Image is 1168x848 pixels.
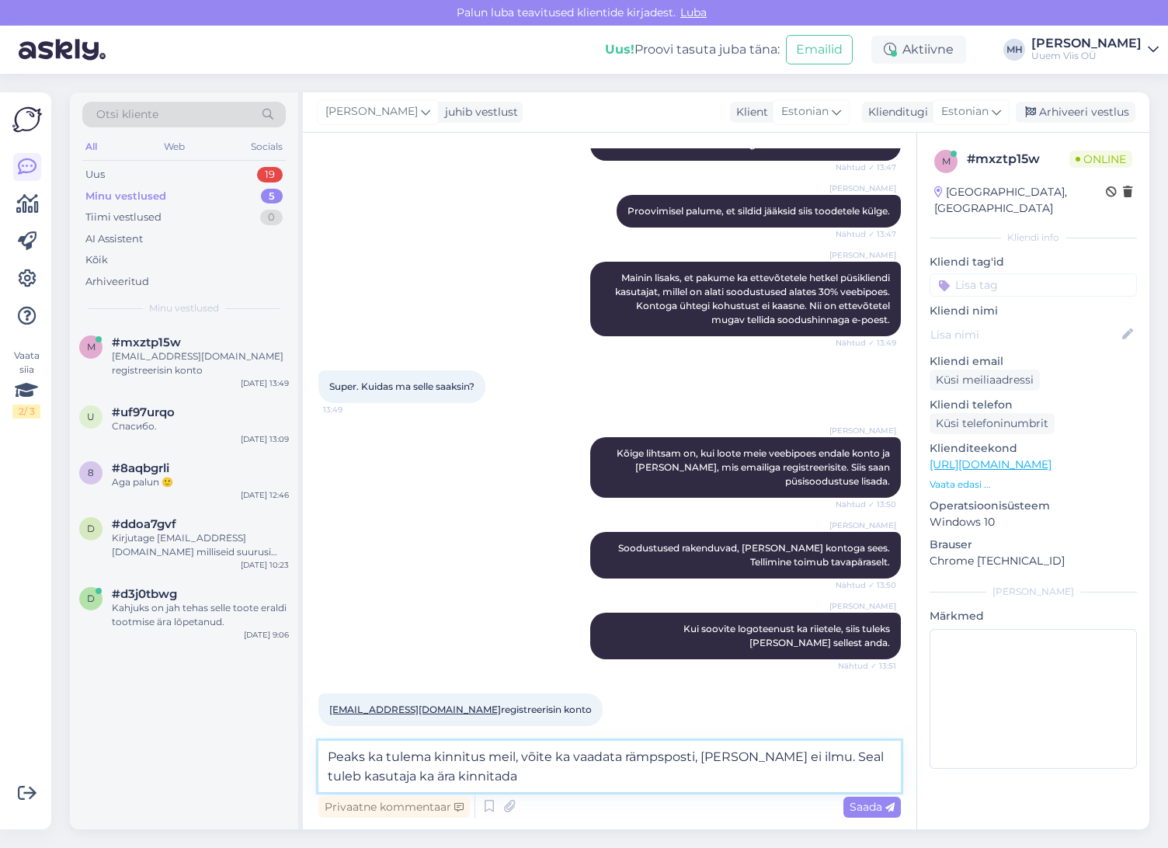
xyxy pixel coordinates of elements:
div: Kõik [85,252,108,268]
span: Kui soovite logoteenust ka riietele, siis tuleks [PERSON_NAME] sellest anda. [683,623,892,648]
span: #8aqbgrli [112,461,169,475]
input: Lisa tag [930,273,1137,297]
div: Arhiveeri vestlus [1016,102,1135,123]
span: registreerisin konto [329,704,592,715]
div: Klient [730,104,768,120]
a: [PERSON_NAME]Uuem Viis OÜ [1031,37,1159,62]
div: Kirjutage [EMAIL_ADDRESS][DOMAIN_NAME] milliseid suurusi sooviksite. [112,531,289,559]
span: m [942,155,951,167]
p: Windows 10 [930,514,1137,530]
div: Socials [248,137,286,157]
div: Küsi telefoninumbrit [930,413,1055,434]
span: Saada [850,800,895,814]
a: [URL][DOMAIN_NAME] [930,457,1052,471]
div: 5 [261,189,283,204]
span: [PERSON_NAME] [829,249,896,261]
div: juhib vestlust [439,104,518,120]
p: Kliendi tag'id [930,254,1137,270]
span: Estonian [941,103,989,120]
span: Mainin lisaks, et pakume ka ettevõtetele hetkel püsikliendi kasutajat, millel on alati soodustuse... [615,272,892,325]
textarea: Peaks ka tulema kinnitus meil, võite ka vaadata rämpsposti, [PERSON_NAME] ei ilmu. Seal tuleb kas... [318,741,901,792]
div: Uus [85,167,105,182]
span: [PERSON_NAME] [829,425,896,436]
div: MH [1003,39,1025,61]
div: Aktiivne [871,36,966,64]
div: [PERSON_NAME] [930,585,1137,599]
span: Nähtud ✓ 13:49 [836,337,896,349]
span: [PERSON_NAME] [325,103,418,120]
div: [GEOGRAPHIC_DATA], [GEOGRAPHIC_DATA] [934,184,1106,217]
p: Märkmed [930,608,1137,624]
span: Super. Kuidas ma selle saaksin? [329,381,474,392]
span: [PERSON_NAME] [829,520,896,531]
p: Brauser [930,537,1137,553]
span: Nähtud ✓ 13:50 [836,579,896,591]
div: Arhiveeritud [85,274,149,290]
div: [DATE] 13:09 [241,433,289,445]
span: d [87,523,95,534]
div: Proovi tasuta juba täna: [605,40,780,59]
p: Kliendi email [930,353,1137,370]
div: Kliendi info [930,231,1137,245]
p: Klienditeekond [930,440,1137,457]
span: [PERSON_NAME] [829,182,896,194]
span: Estonian [781,103,829,120]
span: 8 [88,467,94,478]
div: Klienditugi [862,104,928,120]
span: Nähtud ✓ 13:47 [836,228,896,240]
div: Tiimi vestlused [85,210,162,225]
span: Luba [676,5,711,19]
p: Operatsioonisüsteem [930,498,1137,514]
p: Kliendi telefon [930,397,1137,413]
div: 19 [257,167,283,182]
span: d [87,593,95,604]
img: Askly Logo [12,105,42,134]
div: Uuem Viis OÜ [1031,50,1142,62]
span: Minu vestlused [149,301,219,315]
div: Vaata siia [12,349,40,419]
span: #uf97urqo [112,405,175,419]
span: Soodustused rakenduvad, [PERSON_NAME] kontoga sees. Tellimine toimub tavapäraselt. [618,542,892,568]
span: Proovimisel palume, et sildid jääksid siis toodetele külge. [627,205,890,217]
span: 13:49 [323,404,381,415]
span: Nähtud ✓ 13:50 [836,499,896,510]
span: Nähtud ✓ 13:47 [836,162,896,173]
div: Спасибо. [112,419,289,433]
div: 0 [260,210,283,225]
div: AI Assistent [85,231,143,247]
div: [DATE] 13:49 [241,377,289,389]
p: Vaata edasi ... [930,478,1137,492]
span: #d3j0tbwg [112,587,177,601]
span: #mxztp15w [112,335,181,349]
div: Aga palun 🙂 [112,475,289,489]
div: Web [161,137,188,157]
span: Kõige lihtsam on, kui loote meie veebipoes endale konto ja [PERSON_NAME], mis emailiga registreer... [617,447,892,487]
div: Minu vestlused [85,189,166,204]
b: Uus! [605,42,634,57]
span: m [87,341,96,353]
div: [DATE] 9:06 [244,629,289,641]
button: Emailid [786,35,853,64]
span: Online [1069,151,1132,168]
span: [PERSON_NAME] [829,600,896,612]
span: Otsi kliente [96,106,158,123]
div: Kahjuks on jah tehas selle toote eraldi tootmise ära lõpetanud. [112,601,289,629]
p: Kliendi nimi [930,303,1137,319]
div: Privaatne kommentaar [318,797,470,818]
span: u [87,411,95,422]
input: Lisa nimi [930,326,1119,343]
span: #ddoa7gvf [112,517,176,531]
p: Chrome [TECHNICAL_ID] [930,553,1137,569]
div: [DATE] 12:46 [241,489,289,501]
div: # mxztp15w [967,150,1069,169]
div: 2 / 3 [12,405,40,419]
div: [EMAIL_ADDRESS][DOMAIN_NAME] registreerisin konto [112,349,289,377]
a: [EMAIL_ADDRESS][DOMAIN_NAME] [329,704,501,715]
span: Nähtud ✓ 13:51 [838,660,896,672]
div: [PERSON_NAME] [1031,37,1142,50]
div: [DATE] 10:23 [241,559,289,571]
div: All [82,137,100,157]
div: Küsi meiliaadressi [930,370,1040,391]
